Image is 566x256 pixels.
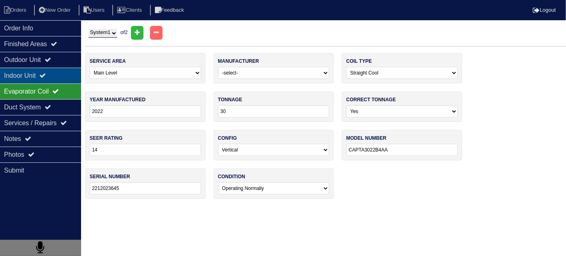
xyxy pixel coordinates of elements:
[218,58,259,65] label: manufacturer
[34,7,77,13] a: New Order
[112,7,148,13] a: Clients
[218,134,237,142] label: config
[79,7,111,13] a: Users
[90,58,126,65] label: service area
[346,134,386,142] label: model number
[90,173,130,180] label: serial number
[533,7,556,13] a: Logout
[346,58,372,65] label: coil type
[90,96,146,103] label: year manufactured
[85,26,566,40] div: of 2
[79,5,111,16] li: Users
[112,5,148,16] li: Clients
[90,134,122,142] label: seer rating
[34,5,77,16] li: New Order
[346,96,396,103] label: correct tonnage
[218,173,245,180] label: condition
[218,96,242,103] label: tonnage
[150,5,191,16] li: Feedback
